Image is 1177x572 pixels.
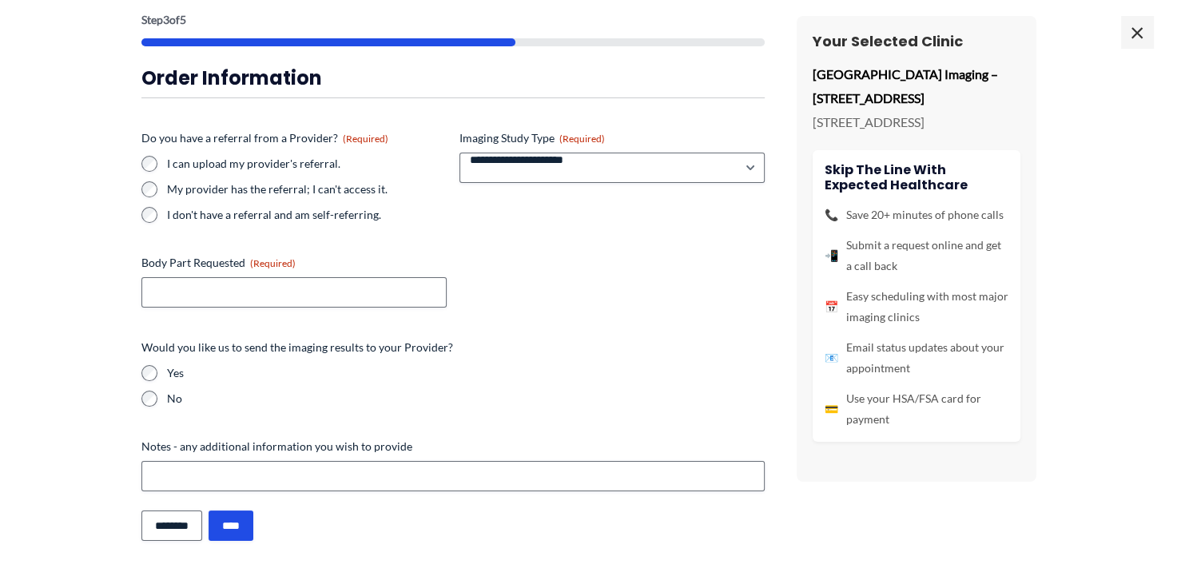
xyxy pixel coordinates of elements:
[825,286,1008,328] li: Easy scheduling with most major imaging clinics
[825,205,838,225] span: 📞
[825,235,1008,276] li: Submit a request online and get a call back
[180,13,186,26] span: 5
[825,162,1008,193] h4: Skip the line with Expected Healthcare
[343,133,388,145] span: (Required)
[250,257,296,269] span: (Required)
[459,130,765,146] label: Imaging Study Type
[163,13,169,26] span: 3
[825,245,838,266] span: 📲
[825,205,1008,225] li: Save 20+ minutes of phone calls
[167,365,765,381] label: Yes
[1121,16,1153,48] span: ×
[167,156,447,172] label: I can upload my provider's referral.
[825,348,838,368] span: 📧
[167,181,447,197] label: My provider has the referral; I can't access it.
[825,399,838,419] span: 💳
[813,32,1020,50] h3: Your Selected Clinic
[141,130,388,146] legend: Do you have a referral from a Provider?
[167,391,765,407] label: No
[141,255,447,271] label: Body Part Requested
[813,62,1020,109] p: [GEOGRAPHIC_DATA] Imaging – [STREET_ADDRESS]
[141,439,765,455] label: Notes - any additional information you wish to provide
[559,133,605,145] span: (Required)
[141,14,765,26] p: Step of
[167,207,447,223] label: I don't have a referral and am self-referring.
[825,296,838,317] span: 📅
[141,66,765,90] h3: Order Information
[813,110,1020,134] p: [STREET_ADDRESS]
[141,340,453,356] legend: Would you like us to send the imaging results to your Provider?
[825,388,1008,430] li: Use your HSA/FSA card for payment
[825,337,1008,379] li: Email status updates about your appointment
